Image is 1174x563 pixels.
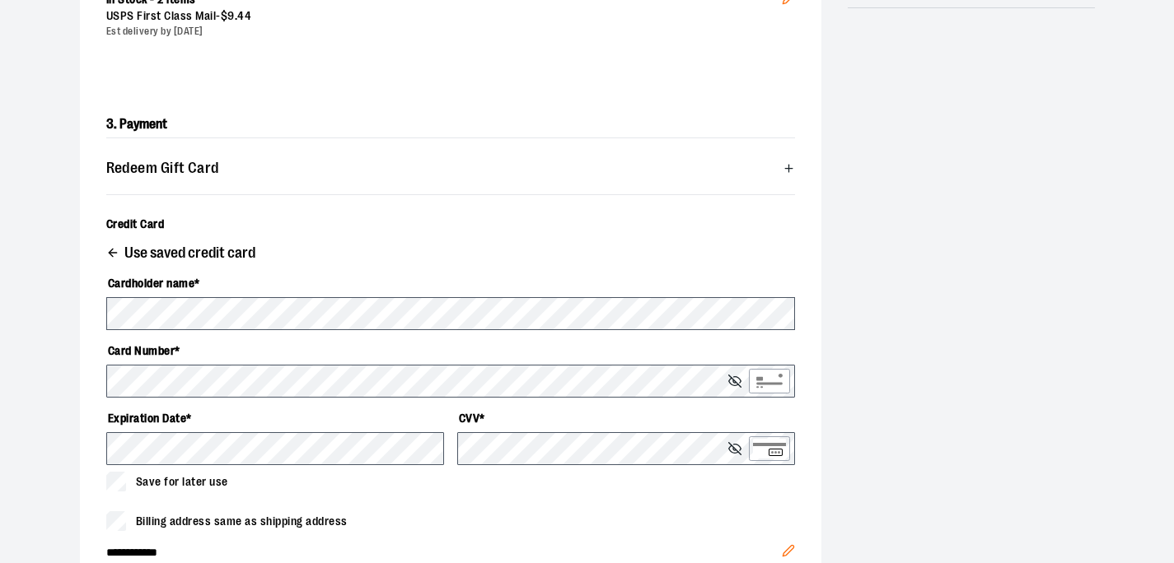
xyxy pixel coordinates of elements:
[124,245,255,261] span: Use saved credit card
[235,9,238,22] span: .
[237,9,251,22] span: 44
[106,245,255,264] button: Use saved credit card
[106,111,795,138] h2: 3. Payment
[106,151,795,184] button: Redeem Gift Card
[227,9,235,22] span: 9
[136,473,228,491] span: Save for later use
[106,511,126,531] input: Billing address same as shipping address
[136,513,348,530] span: Billing address same as shipping address
[106,8,782,25] div: USPS First Class Mail -
[106,161,219,176] span: Redeem Gift Card
[106,472,126,491] input: Save for later use
[106,404,444,432] label: Expiration Date *
[106,217,165,230] span: Credit Card
[221,9,228,22] span: $
[106,337,795,365] label: Card Number *
[106,269,795,297] label: Cardholder name *
[457,404,795,432] label: CVV *
[106,25,782,39] div: Est delivery by [DATE]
